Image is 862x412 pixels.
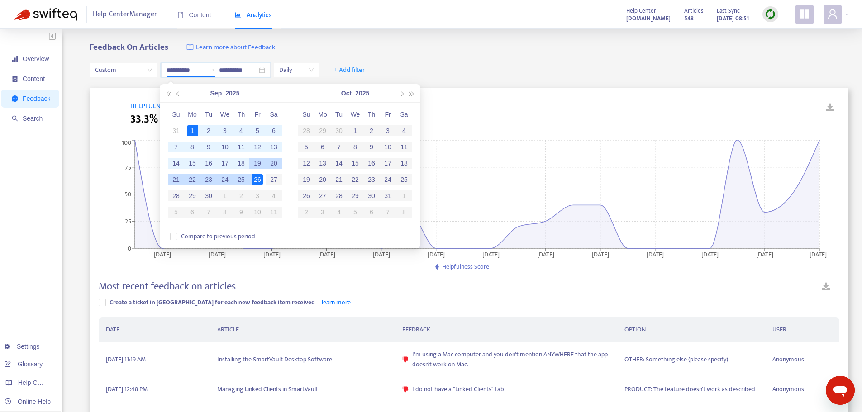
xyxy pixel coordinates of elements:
[168,139,184,155] td: 2025-09-07
[12,76,18,82] span: container
[106,384,148,394] span: [DATE] 12:48 PM
[347,106,363,123] th: We
[168,106,184,123] th: Su
[14,8,77,21] img: Swifteq
[252,125,263,136] div: 5
[252,142,263,152] div: 12
[171,174,181,185] div: 21
[266,155,282,171] td: 2025-09-20
[219,174,230,185] div: 24
[249,155,266,171] td: 2025-09-19
[249,139,266,155] td: 2025-09-12
[177,11,211,19] span: Content
[537,249,554,259] tspan: [DATE]
[772,384,804,394] span: Anonymous
[249,123,266,139] td: 2025-09-05
[263,249,281,259] tspan: [DATE]
[210,342,395,377] td: Installing the SmartVault Desktop Software
[130,100,192,112] span: HELPFULNESS SCORE
[187,158,198,169] div: 15
[12,115,18,122] span: search
[617,317,765,342] th: OPTION
[203,125,214,136] div: 2
[252,174,263,185] div: 26
[236,174,247,185] div: 25
[626,13,671,24] a: [DOMAIN_NAME]
[12,95,18,102] span: message
[219,158,230,169] div: 17
[217,139,233,155] td: 2025-09-10
[327,63,372,77] button: + Add filter
[717,6,740,16] span: Last Sync
[233,106,249,123] th: Th
[122,137,131,148] tspan: 100
[765,9,776,20] img: sync.dc5367851b00ba804db3.png
[236,142,247,152] div: 11
[23,115,43,122] span: Search
[233,139,249,155] td: 2025-09-11
[168,155,184,171] td: 2025-09-14
[266,106,282,123] th: Sa
[184,155,200,171] td: 2025-09-15
[168,123,184,139] td: 2025-08-31
[187,142,198,152] div: 8
[827,9,838,19] span: user
[171,142,181,152] div: 7
[225,84,239,102] button: 2025
[200,123,217,139] td: 2025-09-02
[249,106,266,123] th: Fr
[772,355,804,365] span: Anonymous
[233,155,249,171] td: 2025-09-18
[186,43,275,53] a: Learn more about Feedback
[209,249,226,259] tspan: [DATE]
[482,249,500,259] tspan: [DATE]
[23,75,45,82] span: Content
[18,379,55,386] span: Help Centers
[210,317,395,342] th: ARTICLE
[756,249,773,259] tspan: [DATE]
[177,232,259,242] span: Compare to previous period
[236,125,247,136] div: 4
[626,6,656,16] span: Help Center
[128,243,131,253] tspan: 0
[412,350,610,369] span: I'm using a Mac computer and you don't mention ANYWHERE that the app doesn't work on Mac.
[236,158,247,169] div: 18
[95,63,152,77] span: Custom
[266,139,282,155] td: 2025-09-13
[765,317,839,342] th: USER
[235,11,272,19] span: Analytics
[208,66,215,74] span: to
[5,360,43,368] a: Glossary
[396,106,412,123] th: Sa
[624,355,728,365] span: OTHER: Something else (please specify)
[717,14,749,24] strong: [DATE] 08:51
[373,249,390,259] tspan: [DATE]
[110,297,315,308] span: Create a ticket in [GEOGRAPHIC_DATA] for each new feedback item received
[279,63,314,77] span: Daily
[93,6,157,23] span: Help Center Manager
[331,106,347,123] th: Tu
[184,106,200,123] th: Mo
[233,123,249,139] td: 2025-09-04
[217,155,233,171] td: 2025-09-17
[208,66,215,74] span: swap-right
[810,249,827,259] tspan: [DATE]
[99,280,236,293] h4: Most recent feedback on articles
[187,174,198,185] div: 22
[826,376,855,405] iframe: Button to launch messaging window
[200,171,217,188] td: 2025-09-23
[90,40,168,54] b: Feedback On Articles
[322,297,351,308] a: learn more
[219,125,230,136] div: 3
[402,356,409,363] span: dislike
[268,158,279,169] div: 20
[184,123,200,139] td: 2025-09-01
[200,155,217,171] td: 2025-09-16
[395,317,617,342] th: FEEDBACK
[171,158,181,169] div: 14
[233,171,249,188] td: 2025-09-25
[684,6,703,16] span: Articles
[210,84,222,102] button: Sep
[217,106,233,123] th: We
[23,55,49,62] span: Overview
